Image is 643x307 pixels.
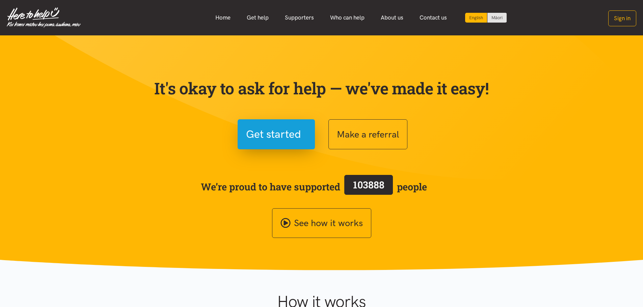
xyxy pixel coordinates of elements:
a: 103888 [340,174,397,200]
div: Current language [465,13,487,23]
a: Who can help [322,10,373,25]
span: 103888 [353,178,384,191]
p: It's okay to ask for help — we've made it easy! [153,79,490,98]
button: Get started [238,119,315,149]
a: Supporters [277,10,322,25]
span: We’re proud to have supported people [201,174,427,200]
a: Switch to Te Reo Māori [487,13,507,23]
a: Home [207,10,239,25]
a: Get help [239,10,277,25]
button: Make a referral [328,119,407,149]
div: Language toggle [465,13,507,23]
button: Sign in [608,10,636,26]
img: Home [7,7,81,28]
span: Get started [246,126,301,143]
a: Contact us [411,10,455,25]
a: About us [373,10,411,25]
a: See how it works [272,208,371,238]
